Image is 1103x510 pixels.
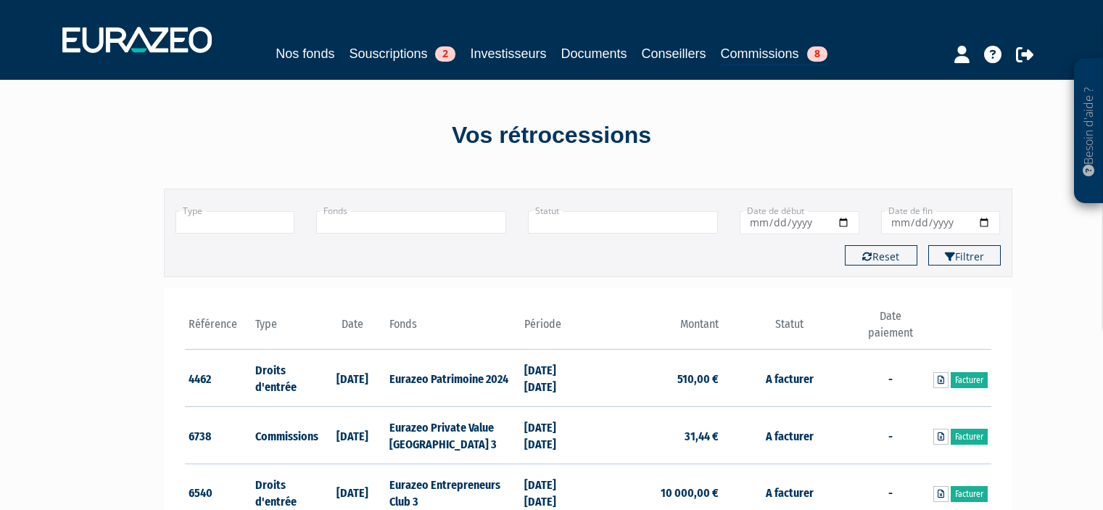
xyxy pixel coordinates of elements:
span: 8 [807,46,827,62]
td: 6738 [185,407,252,464]
a: Souscriptions2 [349,44,455,64]
td: 510,00 € [588,350,722,407]
td: 4462 [185,350,252,407]
div: Vos rétrocessions [139,119,965,152]
a: Facturer [951,429,988,445]
td: Eurazeo Private Value [GEOGRAPHIC_DATA] 3 [386,407,520,464]
td: [DATE] [DATE] [521,350,588,407]
td: A facturer [722,350,856,407]
img: 1732889491-logotype_eurazeo_blanc_rvb.png [62,27,212,53]
a: Facturer [951,486,988,502]
td: [DATE] [319,350,387,407]
td: - [856,407,924,464]
button: Filtrer [928,245,1001,266]
th: Référence [185,308,252,350]
th: Date [319,308,387,350]
td: [DATE] [319,407,387,464]
td: [DATE] [DATE] [521,407,588,464]
th: Date paiement [856,308,924,350]
th: Type [252,308,319,350]
td: - [856,350,924,407]
a: Documents [561,44,627,64]
a: Commissions8 [721,44,827,66]
th: Période [521,308,588,350]
a: Nos fonds [276,44,334,64]
th: Montant [588,308,722,350]
td: A facturer [722,407,856,464]
td: Commissions [252,407,319,464]
a: Conseillers [642,44,706,64]
th: Fonds [386,308,520,350]
td: Droits d'entrée [252,350,319,407]
button: Reset [845,245,917,266]
th: Statut [722,308,856,350]
span: 2 [435,46,455,62]
td: 31,44 € [588,407,722,464]
p: Besoin d'aide ? [1081,66,1097,197]
td: Eurazeo Patrimoine 2024 [386,350,520,407]
a: Investisseurs [470,44,546,64]
a: Facturer [951,372,988,388]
